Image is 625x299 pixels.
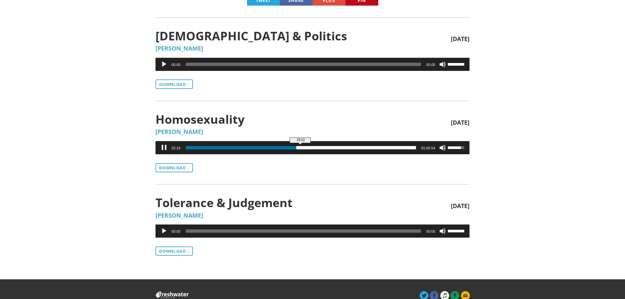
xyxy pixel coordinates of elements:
[156,224,469,238] div: Audio Player
[161,61,167,68] button: Play
[448,58,466,70] a: Volume Slider
[291,139,310,142] span: 33:02
[156,79,193,89] a: Download ↓
[421,146,435,150] span: 01:05:54
[439,144,446,151] button: Mute
[161,144,167,151] button: Pause
[156,246,193,256] a: Download ↓
[156,196,450,209] span: Tolerance & Judgement
[451,36,469,42] span: [DATE]
[448,224,466,236] a: Volume Slider
[156,141,469,154] div: Audio Player
[156,291,189,298] img: Freshwater Church
[156,129,469,135] h5: [PERSON_NAME]
[156,113,450,126] span: Homosexuality
[156,163,193,172] a: Download ↓
[156,58,469,71] div: Audio Player
[161,228,167,234] button: Play
[156,45,469,52] h5: [PERSON_NAME]
[439,228,446,234] button: Mute
[426,229,435,233] span: 00:00
[156,30,450,43] span: [DEMOGRAPHIC_DATA] & Politics
[156,212,469,219] h5: [PERSON_NAME]
[171,63,180,67] span: 00:00
[186,63,421,66] span: Time Slider
[451,203,469,209] span: [DATE]
[171,229,180,233] span: 00:00
[186,229,421,233] span: Time Slider
[171,146,180,150] span: 32:16
[439,61,446,68] button: Mute
[451,119,469,126] span: [DATE]
[448,141,466,153] a: Volume Slider
[426,63,435,67] span: 00:00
